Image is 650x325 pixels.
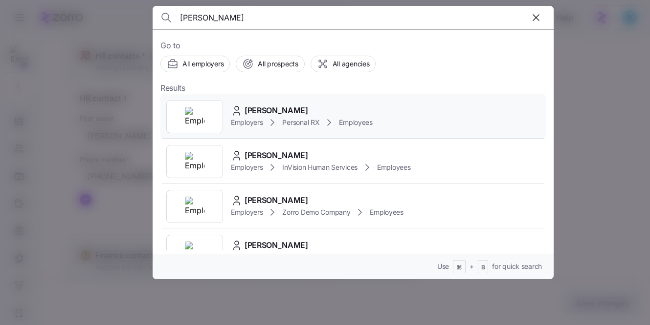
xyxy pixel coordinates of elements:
[231,162,263,172] span: Employers
[185,242,204,261] img: Employer logo
[339,118,372,127] span: Employees
[470,262,474,271] span: +
[282,118,319,127] span: Personal RX
[160,40,546,52] span: Go to
[311,56,376,72] button: All agencies
[333,59,370,69] span: All agencies
[370,207,403,217] span: Employees
[185,152,204,171] img: Employer logo
[160,56,230,72] button: All employers
[245,239,308,251] span: [PERSON_NAME]
[236,56,304,72] button: All prospects
[282,162,358,172] span: InVision Human Services
[185,107,204,126] img: Employer logo
[377,162,410,172] span: Employees
[231,118,263,127] span: Employers
[182,59,224,69] span: All employers
[258,59,298,69] span: All prospects
[481,264,485,272] span: B
[282,207,350,217] span: Zorro Demo Company
[456,264,462,272] span: ⌘
[437,262,449,271] span: Use
[231,207,263,217] span: Employers
[160,82,185,94] span: Results
[492,262,542,271] span: for quick search
[185,197,204,216] img: Employer logo
[245,194,308,206] span: [PERSON_NAME]
[245,149,308,162] span: [PERSON_NAME]
[245,104,308,117] span: [PERSON_NAME]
